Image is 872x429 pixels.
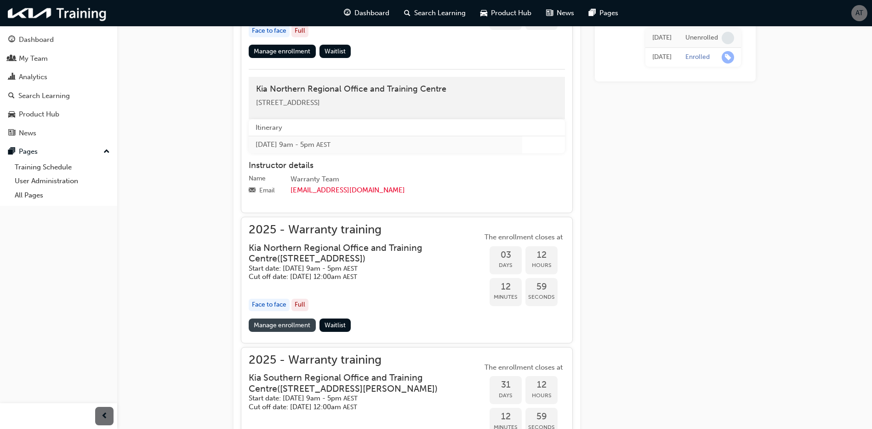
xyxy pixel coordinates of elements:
a: pages-iconPages [581,4,626,23]
div: Email [259,186,275,195]
div: Pages [19,146,38,157]
h5: Cut off date: [DATE] 12:00am [249,403,467,412]
span: Product Hub [491,8,531,18]
td: [DATE] 9am - 5pm [249,136,522,153]
span: 12 [490,412,522,422]
div: Full [291,25,308,37]
div: Mon Jul 14 2025 10:00:42 GMT+1000 (Australian Eastern Standard Time) [652,52,672,63]
a: Training Schedule [11,160,114,174]
button: Waitlist [319,45,351,58]
button: Waitlist [319,319,351,332]
span: 12 [525,380,558,390]
span: Australian Eastern Standard Time AEST [343,273,357,281]
a: Manage enrollment [249,45,316,58]
span: Seconds [525,292,558,302]
a: User Administration [11,174,114,188]
span: Days [490,260,522,271]
span: Dashboard [354,8,389,18]
a: My Team [4,50,114,67]
span: prev-icon [101,411,108,422]
span: Australian Eastern Standard Time AEST [316,141,331,149]
a: Analytics [4,69,114,86]
div: Search Learning [18,91,70,101]
span: 12 [525,250,558,261]
span: news-icon [8,129,15,138]
div: Product Hub [19,109,59,120]
span: 59 [525,412,558,422]
span: Australian Eastern Standard Time AEST [343,394,358,402]
span: pages-icon [589,7,596,19]
span: people-icon [8,55,15,63]
div: Dashboard [19,35,54,45]
a: All Pages [11,188,114,203]
span: learningRecordVerb_NONE-icon [722,32,734,44]
span: Waitlist [325,321,346,329]
span: AT [855,8,863,18]
span: search-icon [404,7,410,19]
span: email-icon [249,187,256,195]
h5: Start date: [DATE] 9am - 5pm [249,394,467,403]
h4: Instructor details [249,161,565,171]
span: guage-icon [8,36,15,44]
div: Name [249,174,266,183]
h5: Cut off date: [DATE] 12:00am [249,272,467,281]
span: Days [490,390,522,401]
span: Minutes [490,292,522,302]
span: The enrollment closes at [482,362,565,373]
span: Australian Eastern Standard Time AEST [343,265,358,272]
span: Waitlist [325,47,346,55]
div: Warranty Team [291,174,565,185]
div: Face to face [249,299,290,311]
a: News [4,125,114,142]
span: Pages [599,8,618,18]
span: pages-icon [8,148,15,156]
th: Itinerary [249,119,522,136]
span: 12 [490,282,522,292]
a: Dashboard [4,31,114,48]
h5: Start date: [DATE] 9am - 5pm [249,264,467,273]
span: 31 [490,380,522,390]
button: Pages [4,143,114,160]
div: Mon Jul 14 2025 10:01:06 GMT+1000 (Australian Eastern Standard Time) [652,33,672,43]
div: My Team [19,53,48,64]
h4: Kia Northern Regional Office and Training Centre [256,84,558,94]
span: 2025 - Warranty training [249,225,482,235]
a: car-iconProduct Hub [473,4,539,23]
a: Search Learning [4,87,114,104]
a: news-iconNews [539,4,581,23]
span: News [557,8,574,18]
span: news-icon [546,7,553,19]
div: Unenrolled [685,34,718,42]
span: Hours [525,390,558,401]
span: The enrollment closes at [482,232,565,243]
img: kia-training [5,4,110,23]
a: guage-iconDashboard [336,4,397,23]
div: Full [291,299,308,311]
span: Hours [525,260,558,271]
div: News [19,128,36,139]
button: AT [851,5,867,21]
span: car-icon [8,110,15,119]
span: 59 [525,282,558,292]
span: learningRecordVerb_ENROLL-icon [722,51,734,64]
div: Enrolled [685,53,710,62]
h3: Kia Northern Regional Office and Training Centre ( [STREET_ADDRESS] ) [249,243,467,264]
span: Australian Eastern Standard Time AEST [343,403,357,411]
span: car-icon [480,7,487,19]
button: 2025 - Warranty trainingKia Northern Regional Office and Training Centre([STREET_ADDRESS])Start d... [249,225,565,335]
a: search-iconSearch Learning [397,4,473,23]
span: 03 [490,250,522,261]
a: [EMAIL_ADDRESS][DOMAIN_NAME] [291,186,405,194]
a: Manage enrollment [249,319,316,332]
span: chart-icon [8,73,15,81]
span: 2025 - Warranty training [249,355,482,365]
a: Product Hub [4,106,114,123]
span: guage-icon [344,7,351,19]
button: DashboardMy TeamAnalyticsSearch LearningProduct HubNews [4,29,114,143]
span: Search Learning [414,8,466,18]
span: [STREET_ADDRESS] [256,99,320,107]
div: Analytics [19,72,47,82]
h3: Kia Southern Regional Office and Training Centre ( [STREET_ADDRESS][PERSON_NAME] ) [249,372,467,394]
